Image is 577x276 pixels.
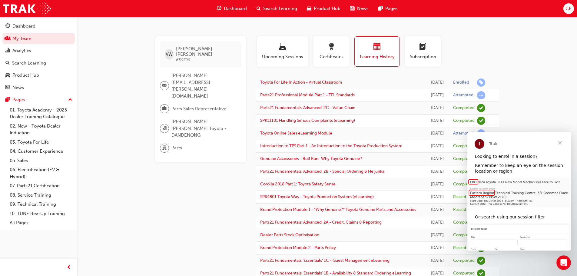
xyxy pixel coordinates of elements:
a: Parts21 Fundamentals 'Advanced' 2B - Special Ordering & Heijunka [260,169,384,174]
button: DashboardMy TeamAnalyticsSearch LearningProduct HubNews [2,19,75,94]
a: car-iconProduct Hub [302,2,345,15]
a: pages-iconPages [373,2,403,15]
a: SPK4801 Toyota Way - Toyota Production System (eLearning) [260,194,374,199]
button: Pages [2,94,75,105]
a: Brand Protection Module 2 - Parts Policy [260,245,336,250]
div: Search Learning [12,60,46,67]
img: Trak [3,2,51,15]
div: Tue Aug 26 2025 11:36:48 GMT+1000 (Australian Eastern Standard Time) [431,79,444,86]
span: [PERSON_NAME][EMAIL_ADDRESS][PERSON_NAME][DOMAIN_NAME] [171,72,236,99]
span: organisation-icon [162,125,167,132]
span: [PERSON_NAME] [PERSON_NAME] [176,46,236,57]
div: Completed [453,118,475,124]
span: learningRecordVerb_COMPLETE-icon [477,104,485,112]
button: Learning History [354,36,400,67]
button: Certificates [313,36,350,67]
span: Learning History [359,53,395,60]
span: pages-icon [378,5,383,12]
span: Parts Sales Representative [171,105,226,112]
div: Tue Aug 12 2025 14:33:37 GMT+1000 (Australian Eastern Standard Time) [431,232,444,239]
div: Sat Aug 16 2025 11:30:48 GMT+1000 (Australian Eastern Standard Time) [431,181,444,188]
iframe: Intercom live chat [556,255,571,270]
a: Toyota Online Sales eLearning Module [260,131,332,136]
a: 07. Parts21 Certification [7,181,75,191]
div: Thu Aug 21 2025 13:29:33 GMT+1000 (Australian Eastern Standard Time) [431,143,444,150]
div: Completed [453,258,475,264]
span: calendar-icon [373,43,381,51]
iframe: Intercom live chat message [467,132,571,251]
span: Product Hub [314,5,340,12]
a: 02. New - Toyota Dealer Induction [7,121,75,138]
a: Introduction to TPS Part 1 - An Introduction to the Toyota Production System [260,143,402,148]
div: Sat Aug 16 2025 11:18:28 GMT+1000 (Australian Eastern Standard Time) [431,194,444,201]
span: chart-icon [5,48,10,54]
a: news-iconNews [345,2,373,15]
a: Brand Protection Module 1 - "Why Genuine?" Toyota Genuine Parts and Accessories [260,207,416,212]
a: Search Learning [2,58,75,69]
span: Upcoming Sessions [261,53,304,60]
div: News [12,84,24,91]
a: Genuine Accessories - Bull Bars. Why Toyota Genuine? [260,156,362,161]
div: Tue Aug 12 2025 12:11:53 GMT+1000 (Australian Eastern Standard Time) [431,244,444,251]
span: laptop-icon [279,43,286,51]
div: Thu Aug 21 2025 12:38:25 GMT+1000 (Australian Eastern Standard Time) [431,155,444,162]
span: learningRecordVerb_ENROLL-icon [477,78,485,87]
a: All Pages [7,218,75,228]
div: Attempted [453,92,473,98]
a: Corolla 2018 Part 1: Toyota Safety Sense [260,181,336,187]
span: learningRecordVerb_ATTEMPT-icon [477,129,485,138]
span: car-icon [307,5,311,12]
div: Analytics [12,47,31,54]
div: Attempted [453,131,473,136]
span: learningRecordVerb_COMPLETE-icon [477,257,485,265]
span: up-icon [68,96,72,104]
span: learningRecordVerb_ATTEMPT-icon [477,91,485,99]
a: 06. Electrification (EV & Hybrid) [7,165,75,181]
span: Pages [385,5,398,12]
div: Completed [453,105,475,111]
div: Sun Aug 17 2025 10:00:00 GMT+1000 (Australian Eastern Standard Time) [431,168,444,175]
button: Subscription [405,36,441,67]
span: VW [166,51,173,58]
div: Completed [453,181,475,187]
span: news-icon [350,5,355,12]
button: Upcoming Sessions [257,36,308,67]
div: Passed [453,207,466,213]
span: prev-icon [67,264,71,271]
div: Thu Aug 21 2025 13:31:35 GMT+1000 (Australian Eastern Standard Time) [431,130,444,137]
div: Thu Aug 21 2025 15:07:39 GMT+1000 (Australian Eastern Standard Time) [431,92,444,99]
a: Dealer Parts Stock Optimisation [260,232,319,238]
a: 04. Customer Experience [7,147,75,156]
div: Passed [453,245,466,251]
span: Certificates [318,53,345,60]
span: news-icon [5,85,10,91]
a: guage-iconDashboard [212,2,252,15]
a: 01. Toyota Academy - 2025 Dealer Training Catalogue [7,105,75,121]
span: CE [565,5,572,12]
a: 05. Sales [7,156,75,165]
span: learningRecordVerb_COMPLETE-icon [477,117,485,125]
div: Completed [453,156,475,162]
a: Parts21 Fundamentals 'Advanced' 2C - Value Chain [260,105,355,110]
span: car-icon [5,73,10,78]
a: 03. Toyota For Life [7,138,75,147]
span: learningplan-icon [419,43,426,51]
a: 08. Service Training [7,191,75,200]
a: Analytics [2,45,75,56]
span: Subscription [409,53,436,60]
a: Parts21 Fundamentals 'Essentials' 1B - Availability & Standard Ordering eLearning [260,271,411,276]
div: Tue Aug 12 2025 10:52:57 GMT+1000 (Australian Eastern Standard Time) [431,257,444,264]
div: Completed [453,143,475,149]
div: Completed [453,169,475,175]
div: Completed [453,220,475,225]
span: News [357,5,369,12]
span: Parts [171,145,182,151]
div: Thu Aug 14 2025 12:56:59 GMT+1000 (Australian Eastern Standard Time) [431,219,444,226]
a: search-iconSearch Learning [252,2,302,15]
a: SPK11101 Handling Serious Complaints (eLearning) [260,118,355,123]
